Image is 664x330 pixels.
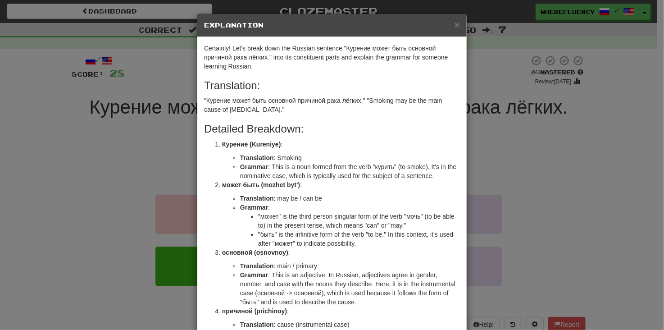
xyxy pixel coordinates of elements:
li: : main / primary [240,261,460,270]
p: : [222,140,460,149]
li: "может" is the third person singular form of the verb "мочь" (to be able to) in the present tense... [258,212,460,230]
h3: Detailed Breakdown: [204,123,460,135]
strong: причиной (prichinoy) [222,307,287,315]
p: Certainly! Let's break down the Russian sentence "Курение может быть основной причиной рака лёгки... [204,44,460,71]
li: : Smoking [240,153,460,162]
strong: Translation [240,195,274,202]
p: "Курение может быть основной причиной рака лёгких." "Smoking may be the main cause of [MEDICAL_DA... [204,96,460,114]
strong: Translation [240,262,274,270]
strong: может быть (mozhet byt') [222,181,300,188]
h3: Translation: [204,80,460,92]
strong: Grammar [240,163,268,170]
strong: основной (osnovnoy) [222,249,288,256]
strong: Translation [240,154,274,161]
p: : [222,180,460,189]
li: : may be / can be [240,194,460,203]
p: : [222,248,460,257]
li: : [240,203,460,248]
strong: Курение (Kureniye) [222,141,281,148]
strong: Translation [240,321,274,328]
li: : This is an adjective. In Russian, adjectives agree in gender, number, and case with the nouns t... [240,270,460,307]
strong: Grammar [240,271,268,279]
p: : [222,307,460,316]
span: × [455,19,460,30]
h5: Explanation [204,21,460,30]
li: : This is a noun formed from the verb "курить" (to smoke). It's in the nominative case, which is ... [240,162,460,180]
button: Close [455,20,460,29]
li: : cause (instrumental case) [240,320,460,329]
strong: Grammar [240,204,268,211]
li: "быть" is the infinitive form of the verb "to be." In this context, it's used after "может" to in... [258,230,460,248]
